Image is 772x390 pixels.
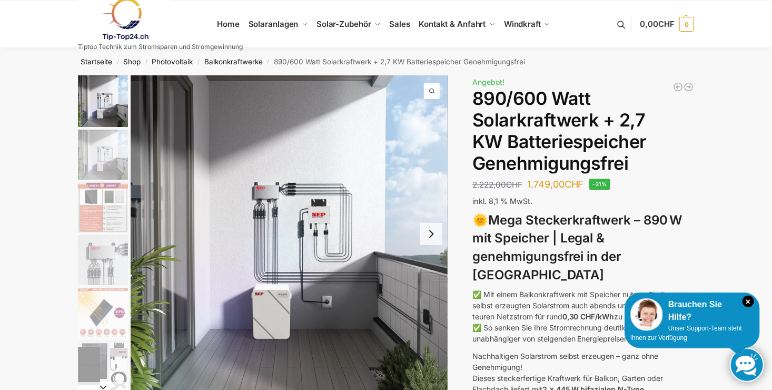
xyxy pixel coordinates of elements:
img: Balkonkraftwerk mit 2,7kw Speicher [78,75,128,127]
a: Balkonkraftwerke [204,57,263,66]
span: / [263,58,274,66]
span: CHF [506,180,522,190]
span: 0 [679,17,694,32]
p: Tiptop Technik zum Stromsparen und Stromgewinnung [78,44,243,50]
span: / [141,58,152,66]
a: Kontakt & Anfahrt [414,1,500,48]
img: Customer service [630,298,663,331]
span: Unser Support-Team steht Ihnen zur Verfügung [630,325,742,342]
a: Balkonkraftwerk 890 Watt Solarmodulleistung mit 2kW/h Zendure Speicher [684,82,694,92]
span: Windkraft [504,19,541,29]
a: Shop [123,57,141,66]
a: Photovoltaik [152,57,193,66]
a: Balkonkraftwerk 600/810 Watt Fullblack [673,82,684,92]
li: 5 / 12 [75,286,128,339]
img: Bificial im Vergleich zu billig Modulen [78,182,128,232]
span: 0,00 [640,19,675,29]
span: CHF [658,19,675,29]
a: Solaranlagen [244,1,312,48]
i: Schließen [743,296,754,307]
span: Kontakt & Anfahrt [419,19,486,29]
a: Windkraft [500,1,555,48]
span: CHF [565,179,584,190]
img: Bificial 30 % mehr Leistung [78,288,128,338]
button: Next slide [420,223,442,245]
span: Solaranlagen [249,19,299,29]
nav: Breadcrumb [60,48,713,75]
h3: 🌞 [472,211,694,285]
h1: 890/600 Watt Solarkraftwerk + 2,7 KW Batteriespeicher Genehmigungsfrei [472,88,694,174]
img: Balkonkraftwerk mit 2,7kw Speicher [78,130,128,180]
bdi: 1.749,00 [527,179,584,190]
strong: Mega Steckerkraftwerk – 890 W mit Speicher | Legal & genehmigungsfrei in der [GEOGRAPHIC_DATA] [472,212,682,282]
a: Solar-Zubehör [312,1,385,48]
span: Solar-Zubehör [316,19,371,29]
span: inkl. 8,1 % MwSt. [472,197,532,206]
span: / [193,58,204,66]
span: -21% [589,179,611,190]
strong: 0,30 CHF/kWh [562,312,615,321]
div: Brauchen Sie Hilfe? [630,298,754,324]
img: BDS1000 [78,235,128,285]
li: 1 / 12 [75,75,128,128]
a: 0,00CHF 0 [640,8,694,40]
a: Sales [385,1,414,48]
li: 4 / 12 [75,233,128,286]
li: 2 / 12 [75,128,128,181]
p: ✅ Mit einem Balkonkraftwerk mit Speicher nutzen Sie Ihren selbst erzeugten Solarstrom auch abends... [472,289,694,344]
a: Startseite [81,57,112,66]
span: Angebot! [472,77,504,86]
span: / [112,58,123,66]
bdi: 2.222,00 [472,180,522,190]
li: 3 / 12 [75,181,128,233]
span: Sales [389,19,410,29]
